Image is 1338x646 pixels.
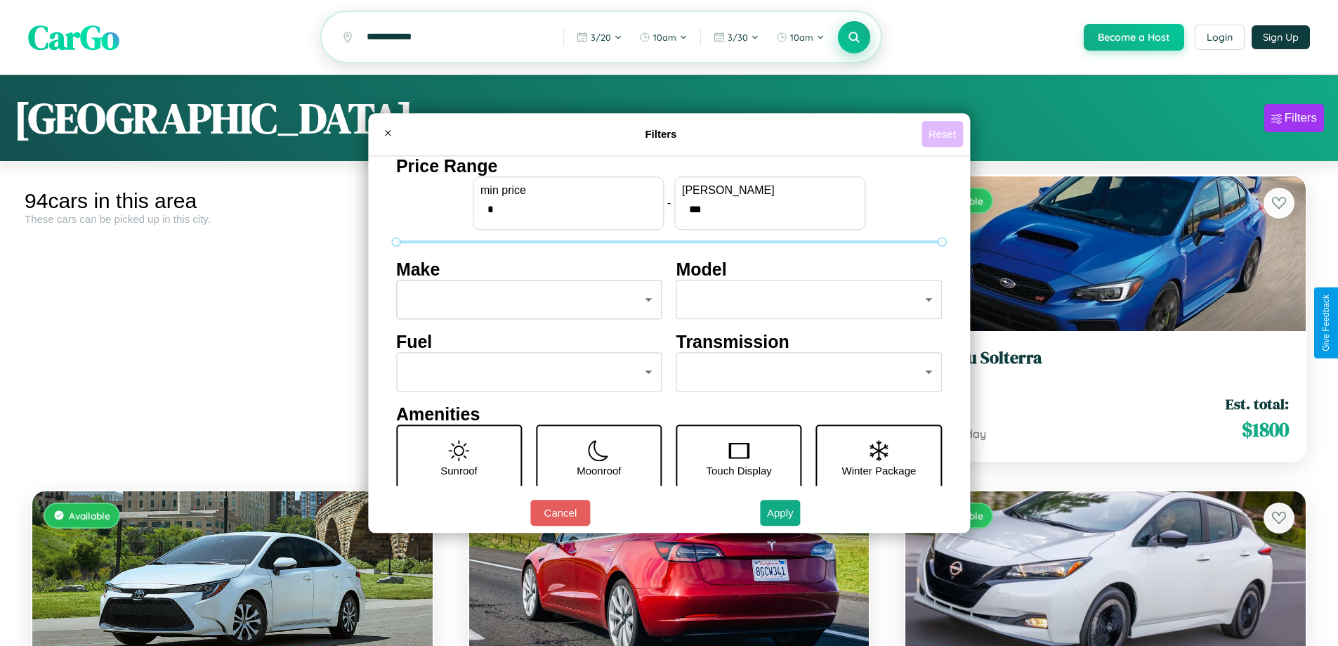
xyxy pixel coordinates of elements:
button: 3/20 [570,26,629,49]
span: 10am [790,32,813,43]
p: - [667,193,671,212]
span: CarGo [28,14,119,60]
div: 94 cars in this area [25,189,440,213]
div: These cars can be picked up in this city. [25,213,440,225]
h4: Amenities [396,404,942,425]
button: Filters [1264,104,1324,132]
button: 10am [632,26,695,49]
span: 3 / 20 [591,32,611,43]
button: Become a Host [1084,24,1184,51]
p: Winter Package [842,461,917,480]
h4: Filters [400,128,921,140]
h4: Price Range [396,156,942,176]
div: Filters [1285,111,1317,125]
span: Available [69,510,110,522]
span: 3 / 30 [728,32,748,43]
h4: Model [676,259,943,280]
span: / day [957,427,986,441]
h3: Subaru Solterra [922,348,1289,368]
button: Reset [921,121,963,147]
a: Subaru Solterra2024 [922,348,1289,382]
span: 10am [653,32,676,43]
label: [PERSON_NAME] [682,184,858,197]
span: $ 1800 [1242,415,1289,444]
p: Touch Display [706,461,771,480]
button: 3/30 [707,26,766,49]
button: Sign Up [1252,25,1310,49]
h4: Transmission [676,332,943,352]
div: Give Feedback [1321,295,1331,351]
h4: Make [396,259,662,280]
h4: Fuel [396,332,662,352]
button: Apply [760,500,801,526]
span: Est. total: [1226,394,1289,414]
p: Sunroof [440,461,478,480]
label: min price [480,184,656,197]
button: Login [1195,25,1245,50]
button: 10am [769,26,832,49]
button: Cancel [530,500,590,526]
p: Moonroof [577,461,621,480]
h1: [GEOGRAPHIC_DATA] [14,89,413,147]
